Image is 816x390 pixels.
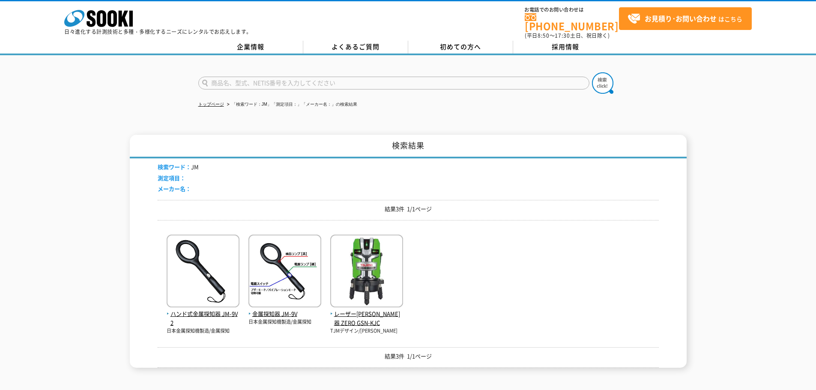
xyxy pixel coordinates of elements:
[555,32,570,39] span: 17:30
[158,205,659,214] p: 結果3件 1/1ページ
[167,235,239,310] img: JM-9V2
[158,352,659,361] p: 結果3件 1/1ページ
[64,29,252,34] p: 日々進化する計測技術と多種・多様化するニーズにレンタルでお応えします。
[525,13,619,31] a: [PHONE_NUMBER]
[158,185,191,193] span: メーカー名：
[198,77,589,89] input: 商品名、型式、NETIS番号を入力してください
[592,72,613,94] img: btn_search.png
[167,310,239,327] span: ハンド式金属探知器 JM-9V2
[525,32,610,39] span: (平日 ～ 土日、祝日除く)
[198,102,224,107] a: トップページ
[330,301,403,327] a: レーザー[PERSON_NAME]器 ZERO GSN-KJC
[513,41,618,54] a: 採用情報
[525,7,619,12] span: お電話でのお問い合わせは
[167,327,239,335] p: 日本金属探知機製造/金属探知
[330,327,403,335] p: TJMデザイン/[PERSON_NAME]
[225,100,357,109] li: 「検索ワード：JM」「測定項目：」「メーカー名：」の検索結果
[628,12,742,25] span: はこちら
[158,174,185,182] span: 測定項目：
[330,235,403,310] img: ZERO GSN-KJC
[645,13,717,24] strong: お見積り･お問い合わせ
[440,42,481,51] span: 初めての方へ
[158,163,191,171] span: 検索ワード：
[538,32,550,39] span: 8:50
[248,301,321,319] a: 金属探知器 JM-9V
[130,135,687,158] h1: 検索結果
[330,310,403,327] span: レーザー[PERSON_NAME]器 ZERO GSN-KJC
[248,235,321,310] img: JM-9V
[198,41,303,54] a: 企業情報
[248,310,321,319] span: 金属探知器 JM-9V
[408,41,513,54] a: 初めての方へ
[158,163,199,172] li: JM
[167,301,239,327] a: ハンド式金属探知器 JM-9V2
[619,7,752,30] a: お見積り･お問い合わせはこちら
[248,319,321,326] p: 日本金属探知機製造/金属探知
[303,41,408,54] a: よくあるご質問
